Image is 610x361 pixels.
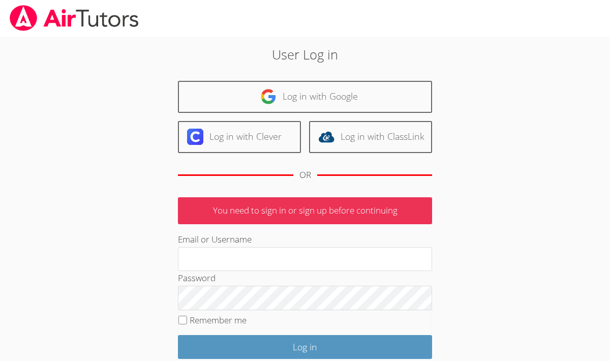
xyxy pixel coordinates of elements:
[260,88,277,105] img: google-logo-50288ca7cdecda66e5e0955fdab243c47b7ad437acaf1139b6f446037453330a.svg
[178,335,432,359] input: Log in
[9,5,140,31] img: airtutors_banner-c4298cdbf04f3fff15de1276eac7730deb9818008684d7c2e4769d2f7ddbe033.png
[318,129,334,145] img: classlink-logo-d6bb404cc1216ec64c9a2012d9dc4662098be43eaf13dc465df04b49fa7ab582.svg
[178,272,216,284] label: Password
[178,233,252,245] label: Email or Username
[178,121,301,153] a: Log in with Clever
[187,129,203,145] img: clever-logo-6eab21bc6e7a338710f1a6ff85c0baf02591cd810cc4098c63d3a4b26e2feb20.svg
[190,314,247,326] label: Remember me
[178,197,432,224] p: You need to sign in or sign up before continuing
[309,121,432,153] a: Log in with ClassLink
[140,45,470,64] h2: User Log in
[178,81,432,113] a: Log in with Google
[299,168,311,183] div: OR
